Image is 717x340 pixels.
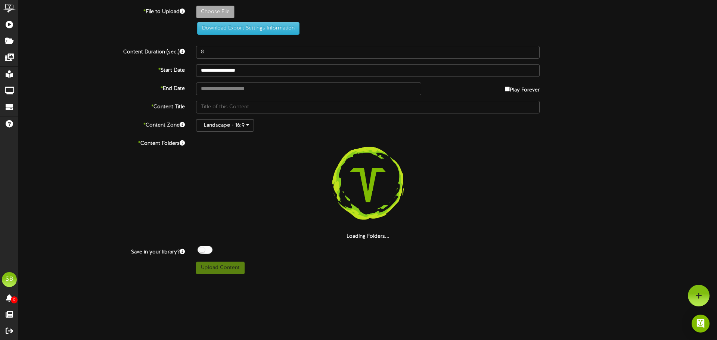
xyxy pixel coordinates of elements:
[505,87,510,91] input: Play Forever
[13,137,190,147] label: Content Folders
[13,246,190,256] label: Save in your library?
[13,119,190,129] label: Content Zone
[320,137,416,233] img: loading-spinner-3.png
[196,119,254,132] button: Landscape - 16:9
[2,272,17,287] div: SB
[13,64,190,74] label: Start Date
[13,101,190,111] label: Content Title
[196,262,245,274] button: Upload Content
[13,82,190,93] label: End Date
[197,22,299,35] button: Download Export Settings Information
[193,25,299,31] a: Download Export Settings Information
[505,82,540,94] label: Play Forever
[13,46,190,56] label: Content Duration (sec.)
[13,6,190,16] label: File to Upload
[196,101,540,113] input: Title of this Content
[11,296,18,303] span: 0
[692,315,710,333] div: Open Intercom Messenger
[347,234,389,239] strong: Loading Folders...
